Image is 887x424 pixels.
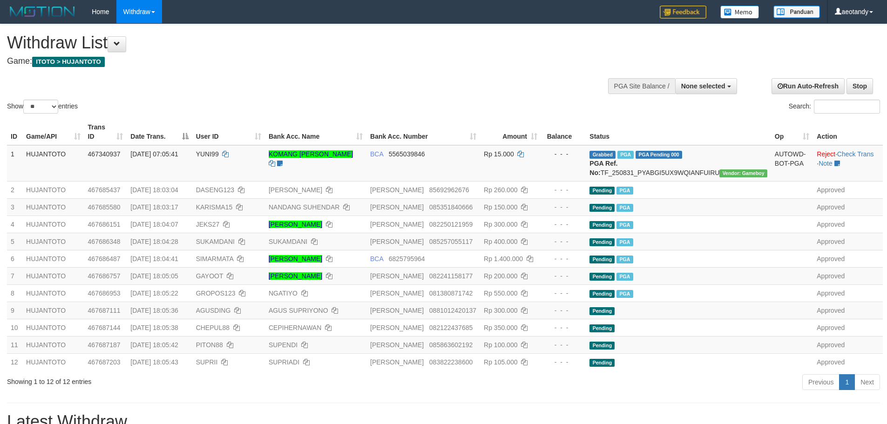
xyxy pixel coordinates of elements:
a: AGUS SUPRIYONO [269,307,328,314]
span: Rp 150.000 [484,203,517,211]
span: Pending [589,273,615,281]
td: Approved [813,284,883,302]
span: [DATE] 18:03:17 [130,203,178,211]
h4: Game: [7,57,582,66]
span: Rp 260.000 [484,186,517,194]
th: Trans ID: activate to sort column ascending [84,119,127,145]
div: - - - [545,340,582,350]
span: Copy 5565039846 to clipboard [389,150,425,158]
span: Rp 300.000 [484,221,517,228]
td: Approved [813,198,883,215]
span: AGUSDING [196,307,231,314]
span: [PERSON_NAME] [370,307,424,314]
label: Search: [789,100,880,114]
span: Marked by aeorahmat [616,187,633,195]
span: 467686487 [88,255,121,262]
span: Rp 300.000 [484,307,517,314]
span: DASENG123 [196,186,234,194]
td: HUJANTOTO [22,145,84,182]
a: Previous [802,374,840,390]
span: Pending [589,359,615,367]
span: PGA Pending [636,151,682,159]
th: ID [7,119,22,145]
th: Game/API: activate to sort column ascending [22,119,84,145]
span: Pending [589,187,615,195]
span: JEKS27 [196,221,220,228]
span: [DATE] 18:05:43 [130,358,178,366]
th: Bank Acc. Number: activate to sort column ascending [366,119,480,145]
span: Copy 082241158177 to clipboard [429,272,473,280]
span: Marked by aeorahmat [616,221,633,229]
span: [PERSON_NAME] [370,203,424,211]
td: 9 [7,302,22,319]
a: Reject [817,150,835,158]
span: Rp 100.000 [484,341,517,349]
span: Pending [589,256,615,263]
span: Rp 550.000 [484,289,517,297]
span: [PERSON_NAME] [370,358,424,366]
span: 467687144 [88,324,121,331]
div: - - - [545,357,582,367]
th: Date Trans.: activate to sort column descending [127,119,192,145]
span: Rp 105.000 [484,358,517,366]
a: [PERSON_NAME] [269,255,322,262]
td: HUJANTOTO [22,250,84,267]
span: [DATE] 18:05:36 [130,307,178,314]
a: 1 [839,374,855,390]
span: None selected [681,82,725,90]
span: 467687111 [88,307,121,314]
span: [PERSON_NAME] [370,272,424,280]
td: 12 [7,353,22,370]
a: CEPIHERNAWAN [269,324,321,331]
td: 7 [7,267,22,284]
div: Showing 1 to 12 of 12 entries [7,373,363,386]
a: SUPRIADI [269,358,299,366]
span: Rp 400.000 [484,238,517,245]
span: 467686348 [88,238,121,245]
a: Run Auto-Refresh [772,78,845,94]
span: Copy 082122437685 to clipboard [429,324,473,331]
td: HUJANTOTO [22,302,84,319]
span: Copy 085257055117 to clipboard [429,238,473,245]
div: - - - [545,220,582,229]
th: Bank Acc. Name: activate to sort column ascending [265,119,366,145]
span: 467687187 [88,341,121,349]
span: [DATE] 18:05:05 [130,272,178,280]
td: Approved [813,233,883,250]
div: - - - [545,289,582,298]
span: 467686151 [88,221,121,228]
div: - - - [545,202,582,212]
span: BCA [370,150,383,158]
div: - - - [545,237,582,246]
span: [PERSON_NAME] [370,186,424,194]
td: Approved [813,215,883,233]
div: - - - [545,185,582,195]
td: HUJANTOTO [22,181,84,198]
span: [DATE] 18:04:07 [130,221,178,228]
div: - - - [545,254,582,263]
span: BCA [370,255,383,262]
a: Check Trans [837,150,874,158]
a: [PERSON_NAME] [269,272,322,280]
a: Stop [846,78,873,94]
td: · · [813,145,883,182]
span: Rp 1.400.000 [484,255,523,262]
span: Copy 085863602192 to clipboard [429,341,473,349]
span: [PERSON_NAME] [370,289,424,297]
span: GAYOOT [196,272,223,280]
td: 2 [7,181,22,198]
td: 10 [7,319,22,336]
td: HUJANTOTO [22,319,84,336]
input: Search: [814,100,880,114]
a: SUKAMDANI [269,238,307,245]
img: panduan.png [773,6,820,18]
div: PGA Site Balance / [608,78,675,94]
td: Approved [813,267,883,284]
td: Approved [813,181,883,198]
span: Copy 6825795964 to clipboard [389,255,425,262]
a: KOMANG [PERSON_NAME] [269,150,353,158]
div: - - - [545,323,582,332]
span: [DATE] 18:05:38 [130,324,178,331]
span: Rp 200.000 [484,272,517,280]
span: [PERSON_NAME] [370,221,424,228]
